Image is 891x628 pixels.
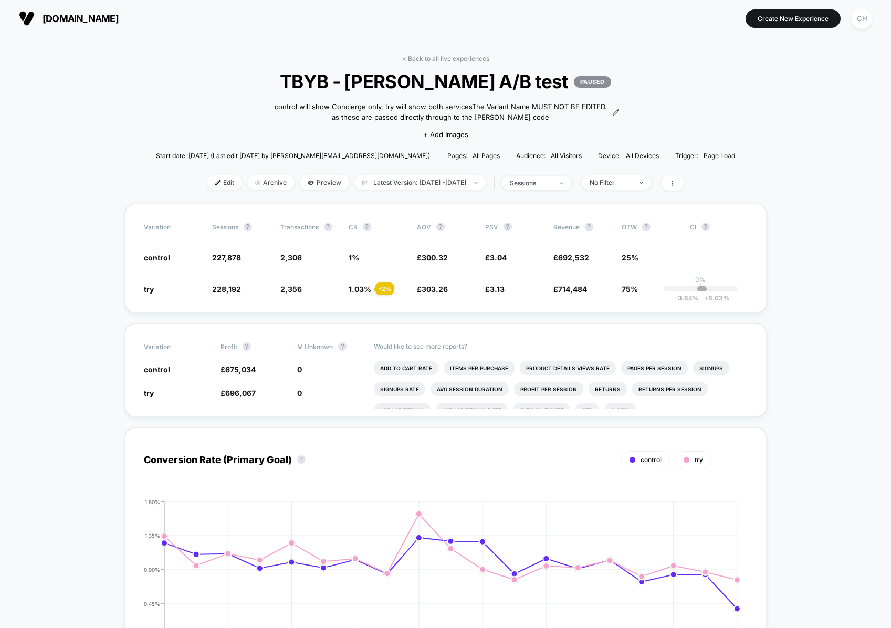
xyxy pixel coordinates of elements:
p: | [699,284,701,291]
div: Audience: [516,152,582,160]
li: Items Per Purchase [444,361,515,375]
span: M Unknown [297,343,333,351]
div: CH [852,8,872,29]
span: 227,878 [212,253,241,262]
img: calendar [362,180,368,185]
span: OTW [622,223,679,231]
span: Transactions [280,223,319,231]
span: try [695,456,703,464]
span: Variation [144,223,202,231]
span: Variation [144,342,202,351]
div: Trigger: [675,152,735,160]
span: PSV [485,223,498,231]
button: ? [701,223,710,231]
button: ? [324,223,332,231]
span: 25% [622,253,638,262]
span: Preview [300,175,349,190]
span: 75% [622,285,638,294]
li: Signups [693,361,729,375]
span: 2,306 [280,253,302,262]
span: 692,532 [558,253,589,262]
p: PAUSED [574,76,611,88]
span: CI [690,223,748,231]
span: TBYB - [PERSON_NAME] A/B test [185,70,706,92]
span: 0 [297,389,302,397]
button: ? [338,342,347,351]
tspan: 1.80% [145,499,160,505]
span: control [144,253,170,262]
tspan: 1.35% [145,532,160,539]
span: 8.03 % [699,294,729,302]
li: Returns Per Session [632,382,708,396]
button: CH [848,8,875,29]
span: £ [221,365,256,374]
button: ? [363,223,371,231]
span: Device: [590,152,667,160]
span: All Visitors [551,152,582,160]
li: Add To Cart Rate [374,361,438,375]
span: try [144,389,154,397]
div: + 2 % [375,282,394,295]
span: AOV [417,223,431,231]
span: 300.32 [422,253,448,262]
img: end [474,182,478,184]
span: + Add Images [423,130,468,139]
span: Sessions [212,223,238,231]
li: Profit Per Session [514,382,583,396]
span: 228,192 [212,285,241,294]
span: [DOMAIN_NAME] [43,13,119,24]
span: Edit [207,175,242,190]
img: edit [215,180,221,185]
img: end [560,182,563,184]
li: Avg Session Duration [431,382,509,396]
li: Signups Rate [374,382,425,396]
span: £ [417,253,448,262]
span: control will show Concierge only, try will show both servicesThe Variant Name MUST NOT BE EDITED.... [271,102,609,122]
button: ? [436,223,445,231]
span: Page Load [704,152,735,160]
span: £ [553,253,589,262]
button: ? [243,342,251,351]
img: end [255,180,260,185]
span: 714,484 [558,285,587,294]
button: ? [504,223,512,231]
div: No Filter [590,179,632,186]
p: Would like to see more reports? [374,342,747,350]
span: £ [221,389,256,397]
span: 0 [297,365,302,374]
span: £ [417,285,448,294]
span: try [144,285,154,294]
li: Pages Per Session [621,361,688,375]
span: 303.26 [422,285,448,294]
span: control [144,365,170,374]
span: 2,356 [280,285,302,294]
span: control [641,456,662,464]
span: CR [349,223,358,231]
span: | [491,175,502,191]
li: Product Details Views Rate [520,361,616,375]
li: Checkout Rate [513,403,570,417]
span: £ [553,285,587,294]
button: ? [297,455,306,464]
li: Ctr [575,403,599,417]
span: Start date: [DATE] (Last edit [DATE] by [PERSON_NAME][EMAIL_ADDRESS][DOMAIN_NAME]) [156,152,430,160]
li: Clicks [604,403,636,417]
span: Latest Version: [DATE] - [DATE] [354,175,486,190]
button: ? [642,223,651,231]
li: Subscriptions [374,403,431,417]
span: 1 % [349,253,359,262]
li: Subscriptions Rate [436,403,508,417]
tspan: 0.90% [144,567,160,573]
span: + [704,294,708,302]
button: ? [244,223,252,231]
span: 1.03 % [349,285,371,294]
span: 675,034 [225,365,256,374]
span: Revenue [553,223,580,231]
button: ? [585,223,593,231]
span: 3.13 [490,285,505,294]
img: Visually logo [19,11,35,26]
li: Returns [589,382,627,396]
div: sessions [510,179,552,187]
span: £ [485,285,505,294]
span: Profit [221,343,237,351]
